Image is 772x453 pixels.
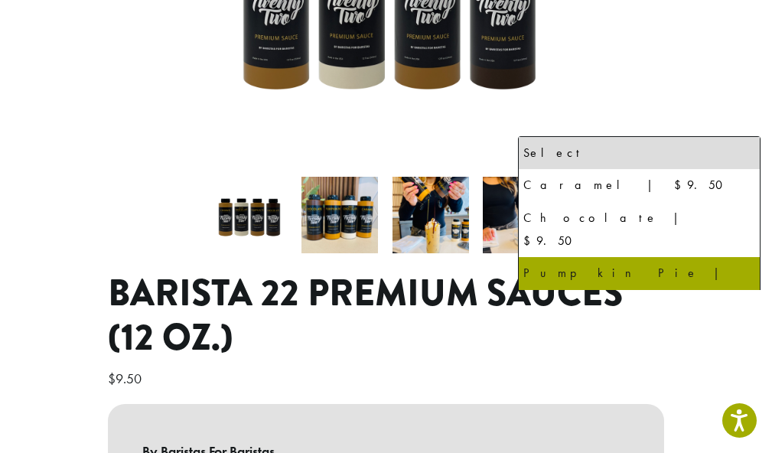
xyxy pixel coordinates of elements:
[108,370,116,387] span: $
[523,174,756,197] div: Caramel | $9.50
[301,177,378,253] img: B22 12 oz sauces line up
[483,177,559,253] img: Barista 22 Premium Sauces (12 oz.) - Image 4
[519,137,761,169] li: Select
[108,370,145,387] bdi: 9.50
[523,262,756,308] div: Pumpkin Pie | $9.50
[108,272,664,360] h1: Barista 22 Premium Sauces (12 oz.)
[210,177,287,253] img: Barista 22 12 oz Sauces - All Flavors
[523,207,756,253] div: Chocolate | $9.50
[393,177,469,253] img: Barista 22 Premium Sauces (12 oz.) - Image 3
